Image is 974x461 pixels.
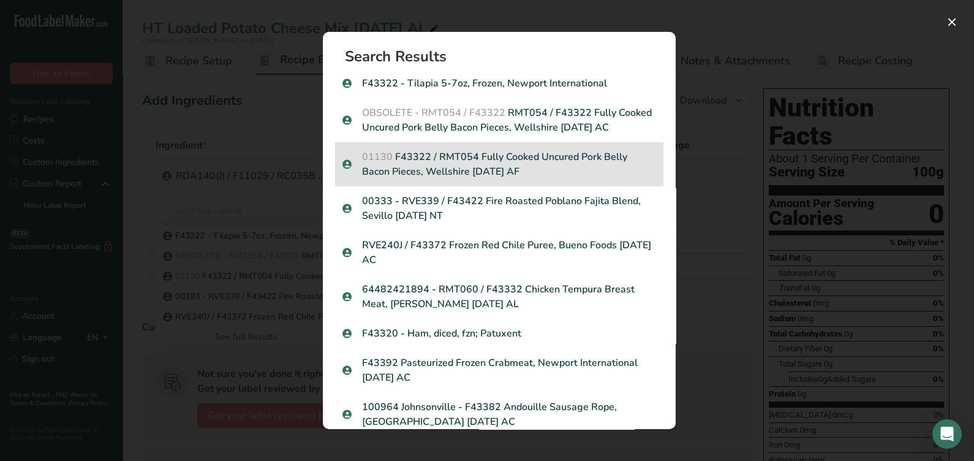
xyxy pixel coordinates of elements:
[342,105,656,135] p: RMT054 / F43322 Fully Cooked Uncured Pork Belly Bacon Pieces, Wellshire [DATE] AC
[342,194,656,223] p: 00333 - RVE339 / F43422 Fire Roasted Poblano Fajita Blend, Sevillo [DATE] NT
[345,49,663,64] h1: Search Results
[342,326,656,341] p: F43320 - Ham, diced, fzn; Patuxent
[342,400,656,429] p: 100964 Johnsonville - F43382 Andouille Sausage Rope, [GEOGRAPHIC_DATA] [DATE] AC
[362,150,393,164] span: 01130
[342,238,656,267] p: RVE240J / F43372 Frozen Red Chile Puree, Bueno Foods [DATE] AC
[362,106,505,120] span: OBSOLETE - RMT054 / F43322
[342,356,656,385] p: F43392 Pasteurized Frozen Crabmeat, Newport International [DATE] AC
[342,76,656,91] p: F43322 - Tilapia 5-7oz, Frozen, Newport International
[932,419,962,449] div: Open Intercom Messenger
[342,150,656,179] p: F43322 / RMT054 Fully Cooked Uncured Pork Belly Bacon Pieces, Wellshire [DATE] AF
[342,282,656,311] p: 64482421894 - RMT060 / F43332 Chicken Tempura Breast Meat, [PERSON_NAME] [DATE] AL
